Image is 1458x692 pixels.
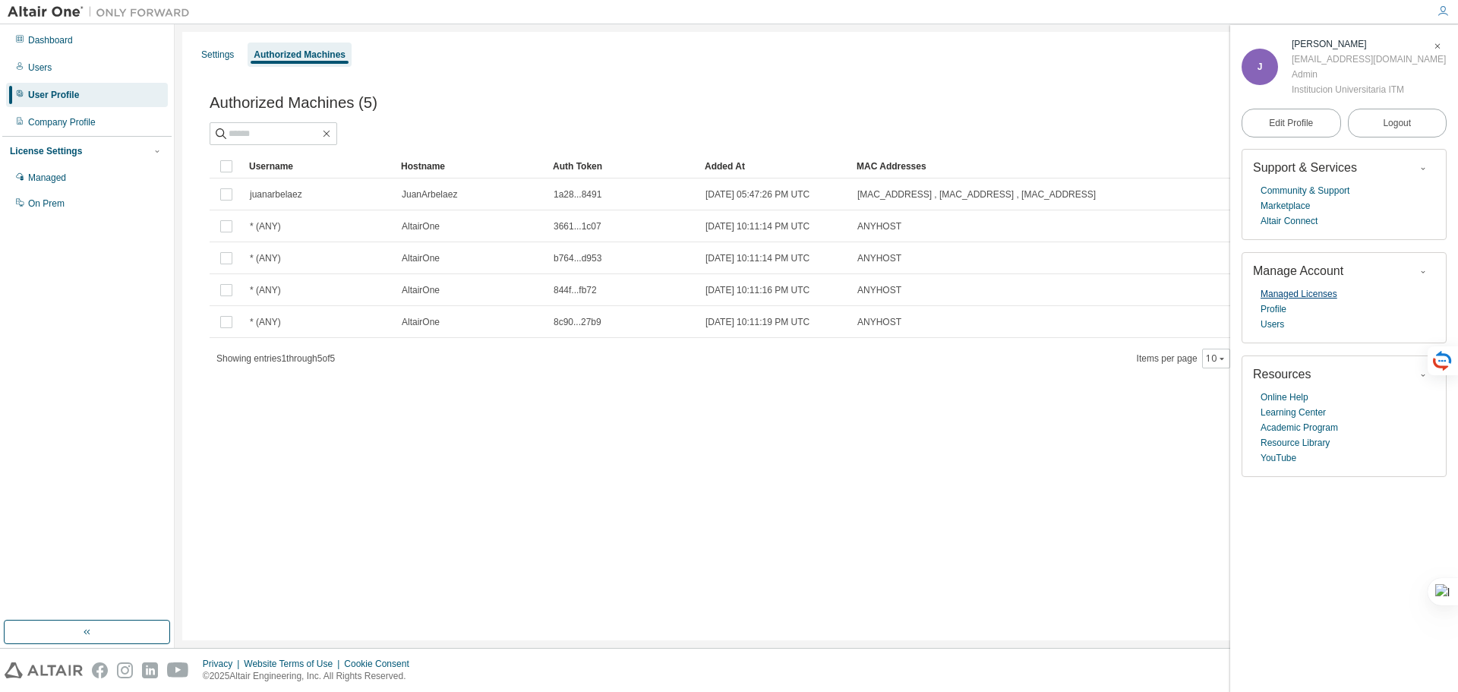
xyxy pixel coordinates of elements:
[857,220,901,232] span: ANYHOST
[1261,420,1338,435] a: Academic Program
[1292,82,1446,97] div: Institucion Universitaria ITM
[28,172,66,184] div: Managed
[1348,109,1447,137] button: Logout
[705,220,809,232] span: [DATE] 10:11:14 PM UTC
[705,188,809,201] span: [DATE] 05:47:26 PM UTC
[250,252,281,264] span: * (ANY)
[1253,161,1357,174] span: Support & Services
[1261,213,1318,229] a: Altair Connect
[1261,183,1349,198] a: Community & Support
[705,316,809,328] span: [DATE] 10:11:19 PM UTC
[1258,62,1263,72] span: J
[705,284,809,296] span: [DATE] 10:11:16 PM UTC
[857,252,901,264] span: ANYHOST
[1261,390,1308,405] a: Online Help
[553,154,693,179] div: Auth Token
[1261,198,1310,213] a: Marketplace
[5,662,83,678] img: altair_logo.svg
[201,49,234,61] div: Settings
[1292,36,1446,52] div: Juan Arbelaez
[1206,352,1226,365] button: 10
[857,316,901,328] span: ANYHOST
[8,5,197,20] img: Altair One
[402,284,440,296] span: AltairOne
[28,116,96,128] div: Company Profile
[244,658,344,670] div: Website Terms of Use
[28,197,65,210] div: On Prem
[1261,450,1296,466] a: YouTube
[857,284,901,296] span: ANYHOST
[554,252,601,264] span: b764...d953
[554,284,597,296] span: 844f...fb72
[1261,405,1326,420] a: Learning Center
[250,316,281,328] span: * (ANY)
[1261,302,1286,317] a: Profile
[554,316,601,328] span: 8c90...27b9
[402,188,457,201] span: JuanArbelaez
[1292,67,1446,82] div: Admin
[1253,264,1343,277] span: Manage Account
[402,220,440,232] span: AltairOne
[402,252,440,264] span: AltairOne
[142,662,158,678] img: linkedin.svg
[857,154,1264,179] div: MAC Addresses
[1292,52,1446,67] div: [EMAIL_ADDRESS][DOMAIN_NAME]
[92,662,108,678] img: facebook.svg
[250,220,281,232] span: * (ANY)
[28,89,79,101] div: User Profile
[10,145,82,157] div: License Settings
[554,188,601,201] span: 1a28...8491
[117,662,133,678] img: instagram.svg
[216,353,335,364] span: Showing entries 1 through 5 of 5
[857,188,1096,201] span: [MAC_ADDRESS] , [MAC_ADDRESS] , [MAC_ADDRESS]
[344,658,418,670] div: Cookie Consent
[249,154,389,179] div: Username
[1261,286,1337,302] a: Managed Licenses
[28,34,73,46] div: Dashboard
[554,220,601,232] span: 3661...1c07
[1253,368,1311,381] span: Resources
[705,252,809,264] span: [DATE] 10:11:14 PM UTC
[254,49,346,61] div: Authorized Machines
[1269,117,1313,129] span: Edit Profile
[1261,317,1284,332] a: Users
[1261,435,1330,450] a: Resource Library
[402,316,440,328] span: AltairOne
[28,62,52,74] div: Users
[250,188,302,201] span: juanarbelaez
[705,154,844,179] div: Added At
[167,662,189,678] img: youtube.svg
[1242,109,1341,137] a: Edit Profile
[1137,349,1230,368] span: Items per page
[1383,115,1411,131] span: Logout
[203,658,244,670] div: Privacy
[401,154,541,179] div: Hostname
[203,670,418,683] p: © 2025 Altair Engineering, Inc. All Rights Reserved.
[210,94,377,112] span: Authorized Machines (5)
[250,284,281,296] span: * (ANY)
